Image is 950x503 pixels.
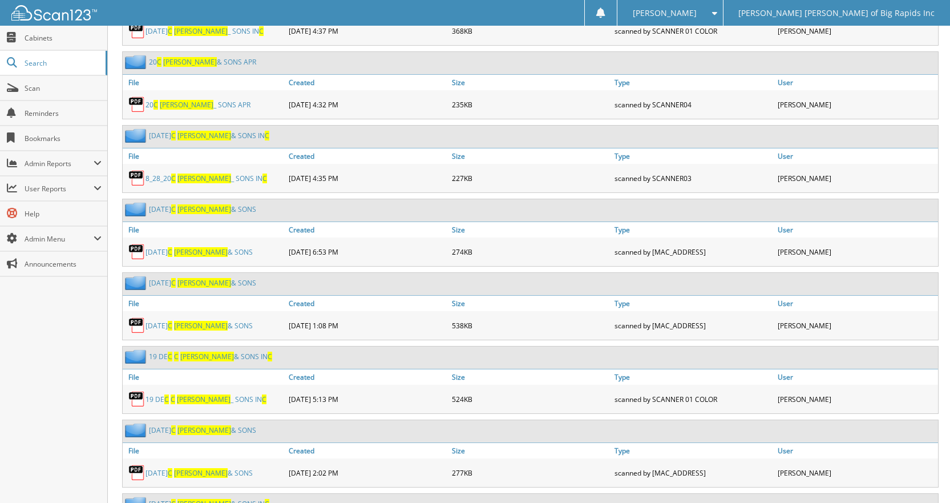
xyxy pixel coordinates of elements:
a: 19 DEC C [PERSON_NAME]_ SONS INC [145,395,266,404]
a: [DATE]C [PERSON_NAME]& SONS [145,321,253,331]
img: folder2.png [125,128,149,143]
span: C [262,395,266,404]
a: Created [286,222,449,238]
a: [DATE]C [PERSON_NAME]& SONS INC [149,131,269,140]
span: C [153,100,158,110]
a: Size [449,148,612,164]
a: User [775,75,938,90]
a: Size [449,443,612,458]
div: 277KB [449,461,612,484]
span: Admin Reports [25,159,94,168]
span: C [168,321,172,331]
div: scanned by [MAC_ADDRESS] [612,461,775,484]
span: Announcements [25,259,102,269]
span: C [157,57,161,67]
span: C [168,247,172,257]
div: [DATE] 4:37 PM [286,19,449,42]
span: C [171,174,176,183]
img: PDF.png [128,170,145,187]
a: File [123,148,286,164]
a: Created [286,296,449,311]
div: 274KB [449,240,612,263]
img: PDF.png [128,243,145,260]
span: Bookmarks [25,134,102,143]
a: Type [612,222,775,238]
div: scanned by SCANNER04 [612,93,775,116]
div: [PERSON_NAME] [775,240,938,263]
span: [PERSON_NAME] [177,395,231,404]
img: PDF.png [128,96,145,113]
img: folder2.png [125,55,149,69]
div: scanned by SCANNER03 [612,167,775,190]
a: [DATE]C [PERSON_NAME]& SONS [149,278,256,288]
div: [PERSON_NAME] [775,388,938,411]
a: Type [612,148,775,164]
img: PDF.png [128,391,145,408]
span: Search [25,58,100,68]
a: [DATE]C [PERSON_NAME]& SONS [149,425,256,435]
a: File [123,296,286,311]
a: [DATE]C [PERSON_NAME]& SONS [145,247,253,257]
span: Cabinets [25,33,102,43]
div: [PERSON_NAME] [775,461,938,484]
a: 20C [PERSON_NAME]& SONS APR [149,57,256,67]
span: [PERSON_NAME] [174,26,228,36]
span: [PERSON_NAME] [177,131,231,140]
span: C [168,468,172,478]
span: C [171,395,175,404]
span: User Reports [25,184,94,194]
span: [PERSON_NAME] [177,174,231,183]
span: [PERSON_NAME] [174,321,228,331]
span: Scan [25,83,102,93]
span: [PERSON_NAME] [633,10,697,17]
div: [PERSON_NAME] [775,167,938,190]
a: Type [612,296,775,311]
div: [PERSON_NAME] [775,19,938,42]
a: File [123,443,286,458]
a: Size [449,296,612,311]
img: PDF.png [128,317,145,334]
a: Created [286,75,449,90]
div: scanned by SCANNER 01 COLOR [612,19,775,42]
img: PDF.png [128,464,145,481]
a: 19 DEC C [PERSON_NAME]& SONS INC [149,352,272,361]
span: [PERSON_NAME] [174,247,228,257]
span: C [262,174,267,183]
a: Created [286,443,449,458]
span: Help [25,209,102,219]
a: File [123,75,286,90]
a: Size [449,369,612,385]
a: Created [286,148,449,164]
a: Type [612,369,775,385]
iframe: Chat Widget [893,448,950,503]
span: C [171,278,176,288]
div: 524KB [449,388,612,411]
span: C [168,352,172,361]
span: [PERSON_NAME] [180,352,234,361]
a: 20C [PERSON_NAME]_ SONS APR [145,100,250,110]
a: [DATE]C [PERSON_NAME]& SONS [145,468,253,478]
span: C [174,352,179,361]
div: 538KB [449,314,612,337]
span: C [171,131,176,140]
span: [PERSON_NAME] [177,278,231,288]
a: Type [612,443,775,458]
img: folder2.png [125,423,149,437]
div: 368KB [449,19,612,42]
span: C [265,131,269,140]
div: [DATE] 6:53 PM [286,240,449,263]
div: [DATE] 4:35 PM [286,167,449,190]
div: scanned by SCANNER 01 COLOR [612,388,775,411]
span: C [268,352,272,361]
a: Size [449,222,612,238]
span: C [259,26,264,36]
a: User [775,222,938,238]
a: User [775,443,938,458]
a: File [123,369,286,385]
img: folder2.png [125,276,149,290]
img: PDF.png [128,22,145,39]
a: User [775,369,938,385]
span: Admin Menu [25,234,94,244]
div: scanned by [MAC_ADDRESS] [612,240,775,263]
